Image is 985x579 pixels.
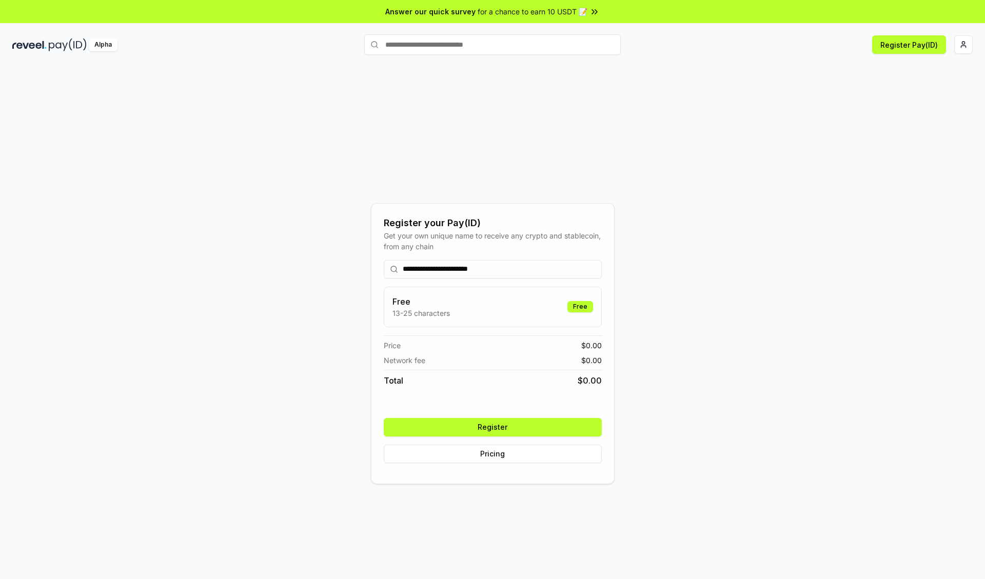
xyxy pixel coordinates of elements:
[872,35,946,54] button: Register Pay(ID)
[385,6,476,17] span: Answer our quick survey
[384,355,425,366] span: Network fee
[392,295,450,308] h3: Free
[384,230,602,252] div: Get your own unique name to receive any crypto and stablecoin, from any chain
[581,355,602,366] span: $ 0.00
[567,301,593,312] div: Free
[12,38,47,51] img: reveel_dark
[384,340,401,351] span: Price
[581,340,602,351] span: $ 0.00
[392,308,450,318] p: 13-25 characters
[49,38,87,51] img: pay_id
[384,216,602,230] div: Register your Pay(ID)
[384,445,602,463] button: Pricing
[578,374,602,387] span: $ 0.00
[89,38,117,51] div: Alpha
[478,6,587,17] span: for a chance to earn 10 USDT 📝
[384,374,403,387] span: Total
[384,418,602,436] button: Register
